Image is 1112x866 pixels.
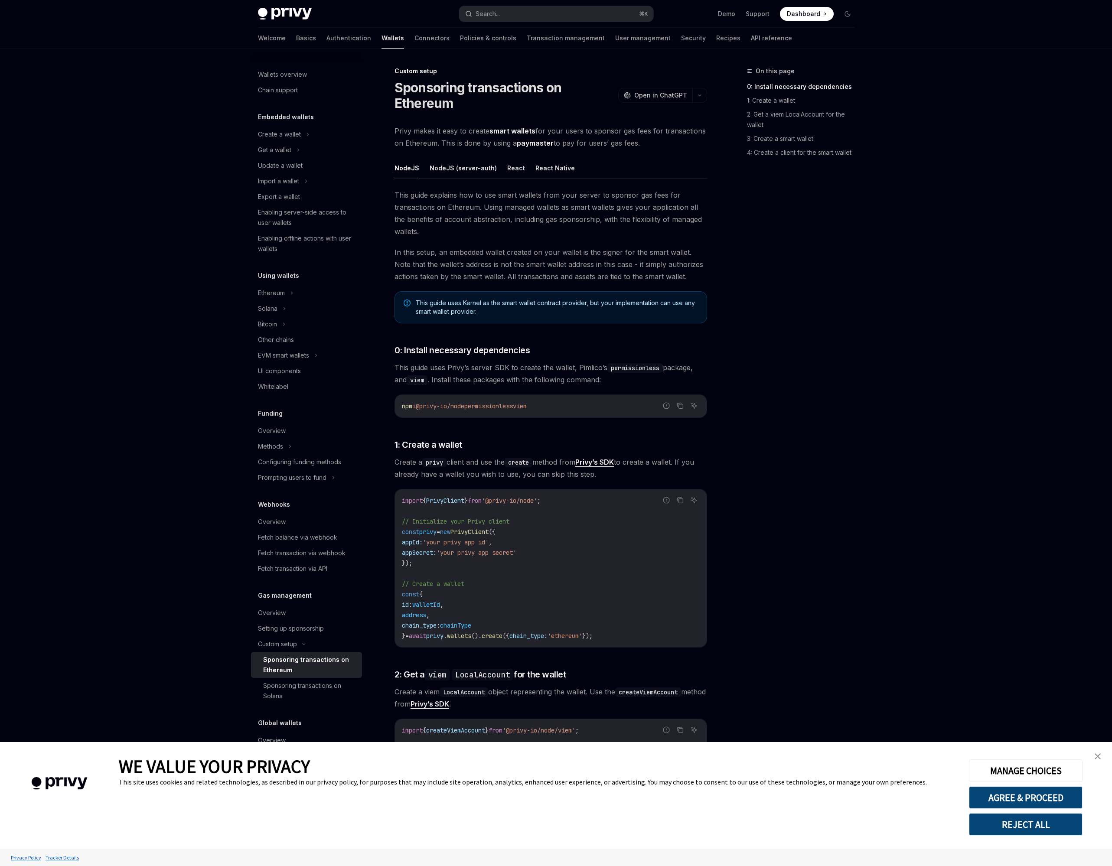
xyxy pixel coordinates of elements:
a: Overview [251,514,362,530]
span: 'your privy app id' [423,538,489,546]
span: 0: Install necessary dependencies [395,344,530,356]
code: permissionless [607,363,663,373]
button: React [507,158,525,178]
code: LocalAccount [452,669,513,680]
svg: Note [404,300,411,306]
span: ({ [502,632,509,640]
span: Create a viem object representing the wallet. Use the method from . [395,686,707,710]
a: Security [681,28,706,49]
span: // Initialize your Privy client [402,518,509,525]
div: Search... [476,9,500,19]
div: Import a wallet [258,176,299,186]
a: Overview [251,423,362,439]
span: }); [582,632,593,640]
button: Ask AI [688,400,700,411]
div: Overview [258,426,286,436]
span: PrivyClient [450,528,489,536]
span: ({ [489,528,496,536]
h5: Embedded wallets [258,112,314,122]
div: Overview [258,608,286,618]
div: This site uses cookies and related technologies, as described in our privacy policy, for purposes... [119,778,956,786]
span: { [423,497,426,505]
div: Setting up sponsorship [258,623,324,634]
code: viem [425,669,450,680]
span: const [402,590,419,598]
div: Export a wallet [258,192,300,202]
span: WE VALUE YOUR PRIVACY [119,755,310,778]
span: This guide uses Privy’s server SDK to create the wallet, Pimlico’s package, and . Install these p... [395,361,707,386]
span: '@privy-io/node' [482,497,537,505]
span: ⌘ K [639,10,648,17]
button: Report incorrect code [661,400,672,411]
a: Overview [251,733,362,748]
span: ; [575,726,579,734]
span: } [402,632,405,640]
a: Tracker Details [43,850,81,865]
code: createViemAccount [615,687,681,697]
div: Fetch balance via webhook [258,532,337,543]
a: 1: Create a wallet [747,94,861,107]
span: chain_type: [509,632,548,640]
a: 4: Create a client for the smart wallet [747,146,861,160]
span: viem [513,402,527,410]
span: chain_type [402,622,437,629]
span: 'your privy app secret' [437,549,516,557]
div: UI components [258,366,301,376]
span: '@privy-io/node/viem' [502,726,575,734]
div: Enabling server-side access to user wallets [258,207,357,228]
a: API reference [751,28,792,49]
span: new [440,528,450,536]
div: Sponsoring transactions on Solana [263,680,357,701]
span: wallets [447,632,471,640]
span: Privy makes it easy to create for your users to sponsor gas fees for transactions on Ethereum. Th... [395,125,707,149]
a: 3: Create a smart wallet [747,132,861,146]
span: import [402,497,423,505]
span: } [464,497,468,505]
button: MANAGE CHOICES [969,759,1083,782]
button: Open in ChatGPT [618,88,692,103]
div: Update a wallet [258,160,303,171]
div: Sponsoring transactions on Ethereum [263,654,357,675]
a: Privy’s SDK [575,458,614,467]
span: : [409,601,412,609]
a: Chain support [251,82,362,98]
code: LocalAccount [440,687,488,697]
strong: smart wallets [489,127,535,135]
a: Export a wallet [251,189,362,205]
button: Ask AI [688,724,700,736]
span: { [419,590,423,598]
span: await [409,632,426,640]
span: = [405,632,409,640]
div: Ethereum [258,288,285,298]
span: chainType [440,622,471,629]
a: Fetch transaction via webhook [251,545,362,561]
span: createViemAccount [426,726,485,734]
div: Chain support [258,85,298,95]
a: User management [615,28,671,49]
span: from [468,497,482,505]
a: Privy’s SDK [411,700,449,709]
a: Fetch balance via webhook [251,530,362,545]
a: Dashboard [780,7,834,21]
span: , [426,611,430,619]
span: } [485,726,489,734]
button: REJECT ALL [969,813,1083,836]
div: Get a wallet [258,145,291,155]
code: create [505,458,532,467]
a: Update a wallet [251,158,362,173]
span: address [402,611,426,619]
a: Configuring funding methods [251,454,362,470]
a: Fetch transaction via API [251,561,362,576]
span: 2: Get a for the wallet [395,668,566,680]
span: In this setup, an embedded wallet created on your wallet is the signer for the smart wallet. Note... [395,246,707,283]
button: NodeJS [395,158,419,178]
button: NodeJS (server-auth) [430,158,497,178]
div: Fetch transaction via webhook [258,548,346,558]
span: PrivyClient [426,497,464,505]
span: = [437,528,440,536]
button: Copy the contents from the code block [675,495,686,506]
div: Fetch transaction via API [258,563,327,574]
a: Sponsoring transactions on Ethereum [251,652,362,678]
a: 2: Get a viem LocalAccount for the wallet [747,107,861,132]
div: Overview [258,735,286,746]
